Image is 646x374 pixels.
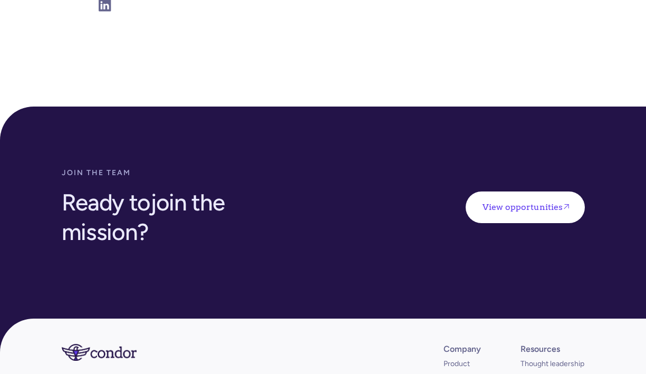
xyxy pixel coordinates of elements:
a: Product [443,359,470,369]
h2: Ready to [62,184,307,247]
a: View opportunities [466,191,585,223]
span:  [563,203,568,210]
div: Company [443,344,481,354]
div: Join the team [62,162,307,184]
div: Resources [520,344,560,354]
span: join the mission? [62,188,225,246]
a: Thought leadership [520,359,584,369]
